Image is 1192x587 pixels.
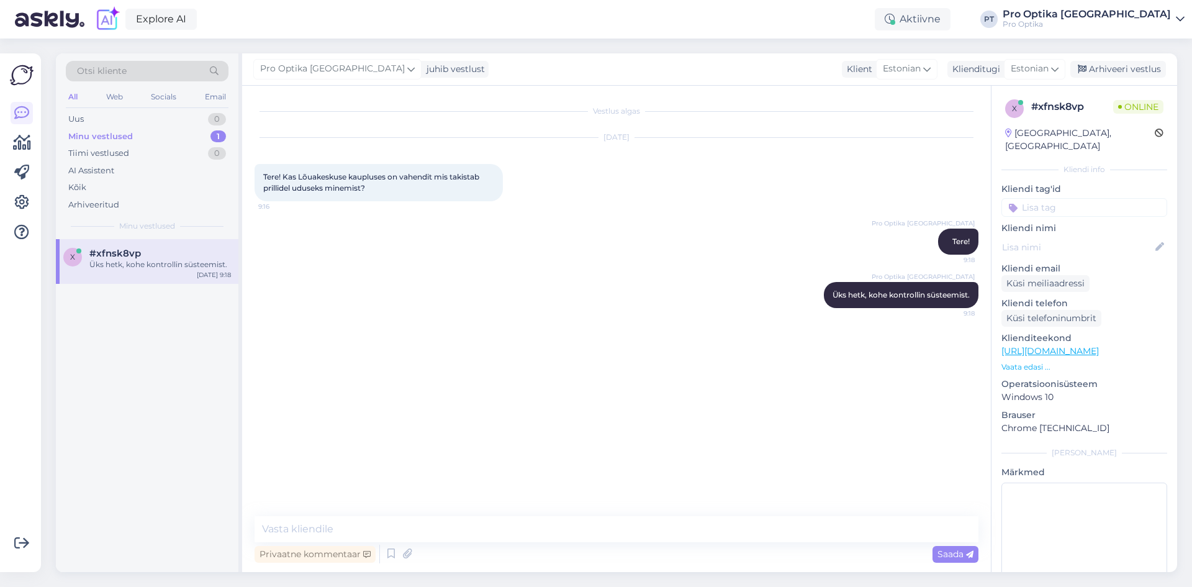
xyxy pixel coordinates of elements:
[1001,222,1167,235] p: Kliendi nimi
[1002,240,1153,254] input: Lisa nimi
[89,259,231,270] div: Üks hetk, kohe kontrollin süsteemist.
[1001,345,1099,357] a: [URL][DOMAIN_NAME]
[1001,262,1167,275] p: Kliendi email
[937,548,973,560] span: Saada
[952,237,970,246] span: Tere!
[68,147,129,160] div: Tiimi vestlused
[1001,297,1167,310] p: Kliendi telefon
[1001,391,1167,404] p: Windows 10
[1001,447,1167,458] div: [PERSON_NAME]
[1003,9,1171,19] div: Pro Optika [GEOGRAPHIC_DATA]
[258,202,305,211] span: 9:16
[197,270,231,280] div: [DATE] 9:18
[1031,99,1113,114] div: # xfnsk8vp
[70,252,75,262] span: x
[66,89,80,105] div: All
[68,181,86,194] div: Kõik
[1001,164,1167,175] div: Kliendi info
[872,272,975,281] span: Pro Optika [GEOGRAPHIC_DATA]
[1011,62,1049,76] span: Estonian
[202,89,228,105] div: Email
[980,11,998,28] div: PT
[1070,61,1166,78] div: Arhiveeri vestlus
[208,147,226,160] div: 0
[1001,409,1167,422] p: Brauser
[1113,100,1163,114] span: Online
[77,65,127,78] span: Otsi kliente
[68,130,133,143] div: Minu vestlused
[1001,275,1090,292] div: Küsi meiliaadressi
[68,199,119,211] div: Arhiveeritud
[89,248,141,259] span: #xfnsk8vp
[1001,332,1167,345] p: Klienditeekond
[947,63,1000,76] div: Klienditugi
[833,290,970,299] span: Üks hetk, kohe kontrollin süsteemist.
[1001,362,1167,373] p: Vaata edasi ...
[1005,127,1155,153] div: [GEOGRAPHIC_DATA], [GEOGRAPHIC_DATA]
[872,219,975,228] span: Pro Optika [GEOGRAPHIC_DATA]
[842,63,872,76] div: Klient
[255,546,376,563] div: Privaatne kommentaar
[10,63,34,87] img: Askly Logo
[68,165,114,177] div: AI Assistent
[1001,310,1101,327] div: Küsi telefoninumbrit
[1001,198,1167,217] input: Lisa tag
[1001,183,1167,196] p: Kliendi tag'id
[1012,104,1017,113] span: x
[1001,466,1167,479] p: Märkmed
[928,309,975,318] span: 9:18
[208,113,226,125] div: 0
[422,63,485,76] div: juhib vestlust
[255,106,978,117] div: Vestlus algas
[263,172,481,193] span: Tere! Kas Lõuakeskuse kaupluses on vahendit mis takistab prillidel uduseks minemist?
[68,113,84,125] div: Uus
[1001,422,1167,435] p: Chrome [TECHNICAL_ID]
[104,89,125,105] div: Web
[1001,378,1167,391] p: Operatsioonisüsteem
[260,62,405,76] span: Pro Optika [GEOGRAPHIC_DATA]
[119,221,175,232] span: Minu vestlused
[1003,9,1185,29] a: Pro Optika [GEOGRAPHIC_DATA]Pro Optika
[94,6,120,32] img: explore-ai
[255,132,978,143] div: [DATE]
[883,62,921,76] span: Estonian
[1003,19,1171,29] div: Pro Optika
[148,89,179,105] div: Socials
[125,9,197,30] a: Explore AI
[210,130,226,143] div: 1
[875,8,950,30] div: Aktiivne
[928,255,975,265] span: 9:18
